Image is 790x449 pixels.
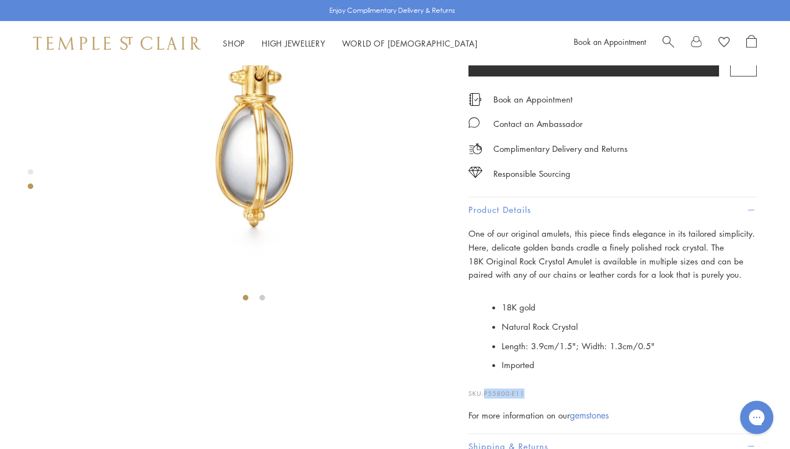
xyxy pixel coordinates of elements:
[570,409,609,421] a: gemstones
[468,227,757,282] p: One of our original amulets, this piece finds elegance in its tailored simplicity. Here, delicate...
[342,38,478,49] a: World of [DEMOGRAPHIC_DATA]World of [DEMOGRAPHIC_DATA]
[484,389,524,397] span: P55800-E11
[33,37,201,50] img: Temple St. Clair
[746,35,757,52] a: Open Shopping Bag
[574,36,646,47] a: Book an Appointment
[468,409,757,422] div: For more information on our
[502,317,757,336] li: Natural Rock Crystal
[493,93,573,105] a: Book an Appointment
[662,35,674,52] a: Search
[468,197,757,222] button: Product Details
[468,142,482,156] img: icon_delivery.svg
[468,377,757,399] p: SKU:
[502,355,757,375] li: Imported
[502,298,757,317] li: 18K gold
[468,93,482,106] img: icon_appointment.svg
[493,167,570,181] div: Responsible Sourcing
[468,117,480,128] img: MessageIcon-01_2.svg
[223,38,245,49] a: ShopShop
[502,336,757,356] li: Length: 3.9cm/1.5"; Width: 1.3cm/0.5"
[262,38,325,49] a: High JewelleryHigh Jewellery
[493,117,583,131] div: Contact an Ambassador
[718,35,730,52] a: View Wishlist
[493,142,628,156] p: Complimentary Delivery and Returns
[468,167,482,178] img: icon_sourcing.svg
[329,5,455,16] p: Enjoy Complimentary Delivery & Returns
[735,397,779,438] iframe: Gorgias live chat messenger
[223,37,478,50] nav: Main navigation
[28,166,33,198] div: Product gallery navigation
